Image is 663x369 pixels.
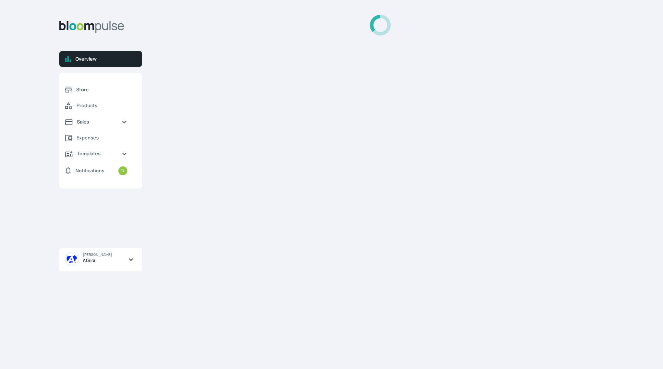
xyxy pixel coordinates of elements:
a: Sales [59,114,133,130]
aside: Sidebar [59,15,142,360]
a: Store [59,82,133,98]
span: Notifications [75,167,104,174]
span: [PERSON_NAME] [83,252,112,257]
span: Overview [75,55,136,62]
small: 12 [118,166,127,175]
span: Atirira [83,257,95,264]
img: Bloom Logo [59,21,124,33]
span: Store [76,86,127,93]
a: Overview [59,51,142,67]
span: Products [77,102,127,109]
a: Notifications12 [59,162,133,180]
span: Expenses [77,134,127,141]
span: Sales [77,118,115,125]
a: Products [59,98,133,114]
span: Templates [77,150,115,157]
a: Templates [59,146,133,162]
a: Expenses [59,130,133,146]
